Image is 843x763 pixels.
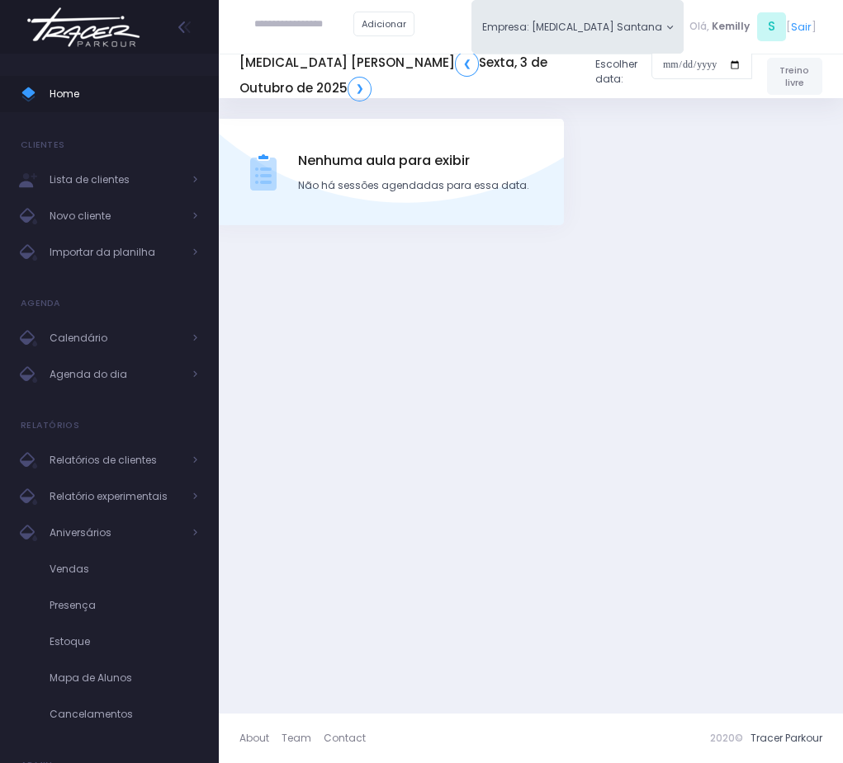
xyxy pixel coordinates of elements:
h4: Agenda [21,287,61,320]
span: Cancelamentos [50,704,198,725]
span: Vendas [50,558,198,580]
a: Adicionar [353,12,414,36]
a: Tracer Parkour [751,731,822,745]
span: 2020© [710,731,743,745]
span: S [757,12,786,41]
span: Importar da planilha [50,242,182,263]
span: Relatórios de clientes [50,450,182,471]
div: Não há sessões agendadas para essa data. [298,178,529,193]
span: Lista de clientes [50,169,182,191]
a: Sair [791,19,812,35]
span: Novo cliente [50,205,182,227]
h4: Relatórios [21,409,79,442]
span: Agenda do dia [50,364,182,385]
span: Calendário [50,327,182,349]
span: Presença [50,595,198,616]
span: Mapa de Alunos [50,667,198,689]
a: ❯ [348,77,372,101]
span: Aniversários [50,522,182,544]
div: [ ] [684,10,822,44]
a: Team [282,723,324,753]
a: Contact [324,723,366,753]
span: Estoque [50,631,198,652]
a: ❮ [455,51,479,76]
span: Relatório experimentais [50,486,182,507]
span: Olá, [689,19,709,34]
div: Escolher data: [239,46,752,106]
span: Nenhuma aula para exibir [298,151,529,171]
span: Home [50,83,198,105]
a: Treino livre [767,58,822,95]
a: About [239,723,282,753]
span: Kemilly [712,19,750,34]
h4: Clientes [21,129,64,162]
h5: [MEDICAL_DATA] [PERSON_NAME] Sexta, 3 de Outubro de 2025 [239,51,583,101]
